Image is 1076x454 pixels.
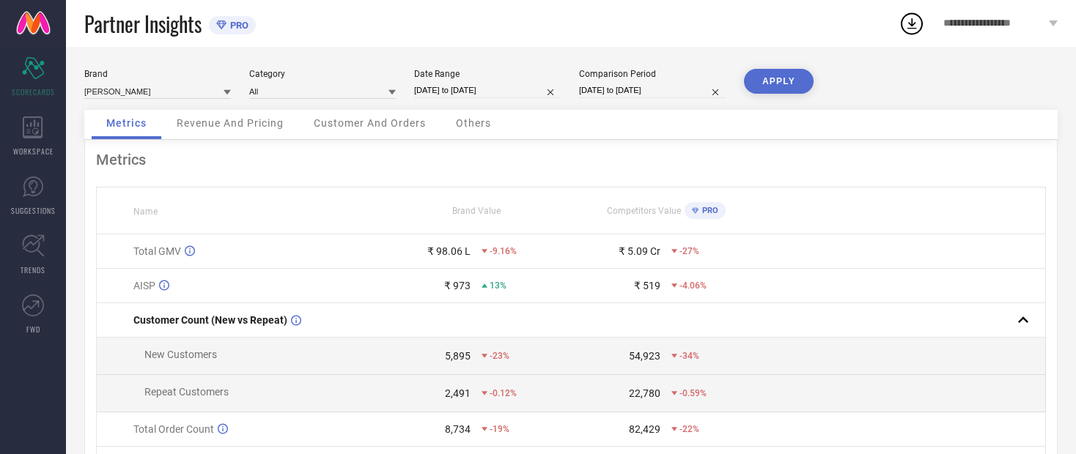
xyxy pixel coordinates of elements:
span: -9.16% [490,246,517,256]
span: Customer Count (New vs Repeat) [133,314,287,326]
span: New Customers [144,349,217,360]
div: 5,895 [445,350,471,362]
span: -34% [679,351,699,361]
div: ₹ 519 [634,280,660,291]
div: Brand [84,69,231,79]
span: Metrics [106,117,147,129]
div: ₹ 973 [444,280,471,291]
span: PRO [226,20,248,31]
div: Open download list [899,10,925,37]
div: Metrics [96,151,1046,168]
span: Others [456,117,491,129]
span: SCORECARDS [12,86,55,97]
div: Category [249,69,396,79]
span: Brand Value [452,206,501,216]
span: PRO [699,206,718,215]
span: Repeat Customers [144,386,229,398]
span: Revenue And Pricing [177,117,284,129]
span: WORKSPACE [13,146,54,157]
input: Select comparison period [579,83,726,98]
span: -0.12% [490,388,517,398]
div: ₹ 5.09 Cr [619,245,660,257]
div: 82,429 [629,423,660,435]
span: -27% [679,246,699,256]
span: Total GMV [133,245,181,257]
div: 54,923 [629,350,660,362]
input: Select date range [414,83,561,98]
span: Name [133,206,158,217]
span: -0.59% [679,388,707,398]
span: SUGGESTIONS [11,205,56,216]
span: TRENDS [21,264,45,275]
span: Total Order Count [133,423,214,435]
span: Competitors Value [607,206,681,216]
span: Customer And Orders [314,117,426,129]
div: 22,780 [629,387,660,399]
span: FWD [26,324,40,335]
div: 2,491 [445,387,471,399]
div: Date Range [414,69,561,79]
span: 13% [490,280,506,291]
span: AISP [133,280,155,291]
div: ₹ 98.06 L [427,245,471,257]
span: -19% [490,424,509,434]
span: -22% [679,424,699,434]
span: -4.06% [679,280,707,291]
span: -23% [490,351,509,361]
div: 8,734 [445,423,471,435]
div: Comparison Period [579,69,726,79]
button: APPLY [744,69,814,94]
span: Partner Insights [84,9,202,39]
